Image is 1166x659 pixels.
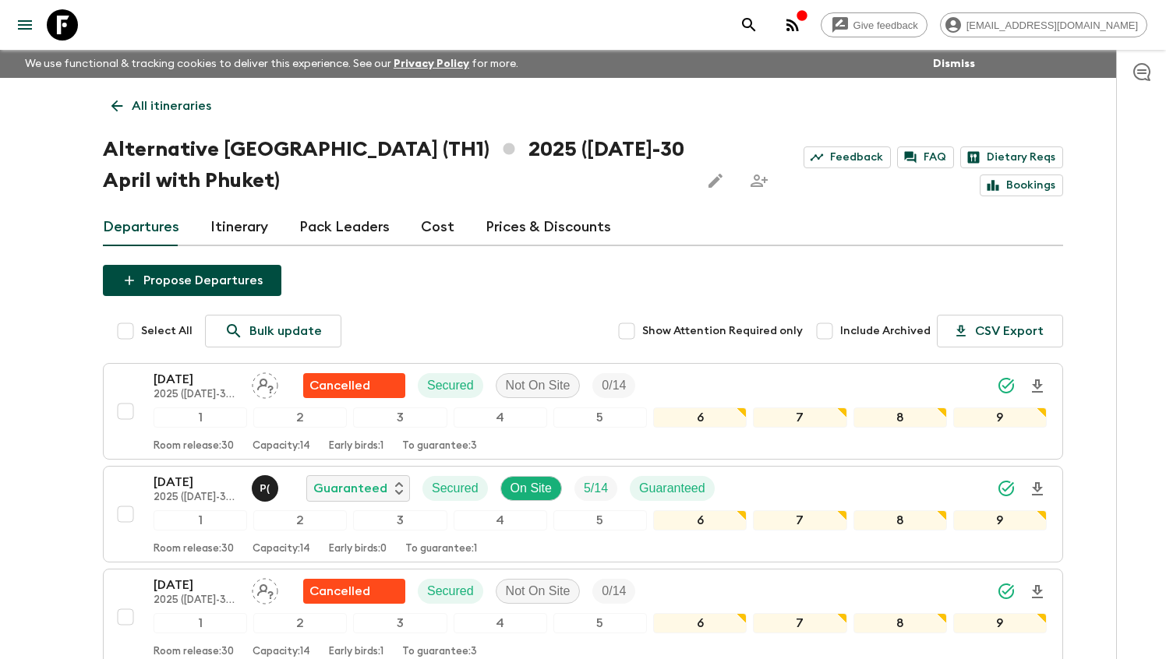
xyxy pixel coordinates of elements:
[154,576,239,594] p: [DATE]
[103,363,1063,460] button: [DATE]2025 ([DATE]-30 April with Phuket)Assign pack leaderFlash Pack cancellationSecuredNot On Si...
[592,373,635,398] div: Trip Fill
[821,12,927,37] a: Give feedback
[329,646,383,658] p: Early birds: 1
[418,373,483,398] div: Secured
[496,373,581,398] div: Not On Site
[253,543,310,555] p: Capacity: 14
[252,480,281,492] span: Pooky (Thanaphan) Kerdyoo
[329,543,387,555] p: Early birds: 0
[853,510,947,530] div: 8
[103,466,1063,562] button: [DATE]2025 ([DATE]-30 April with Phuket)Pooky (Thanaphan) KerdyooGuaranteedSecuredOn SiteTrip Fil...
[845,19,927,31] span: Give feedback
[804,146,891,168] a: Feedback
[253,440,310,453] p: Capacity: 14
[1028,583,1047,601] svg: Download Onboarding
[553,613,647,633] div: 5
[733,9,765,41] button: search adventures
[454,407,547,428] div: 4
[602,582,626,601] p: 0 / 14
[953,510,1047,530] div: 9
[427,582,474,601] p: Secured
[454,510,547,530] div: 4
[960,146,1063,168] a: Dietary Reqs
[980,174,1063,196] a: Bookings
[418,579,483,604] div: Secured
[753,613,846,633] div: 7
[553,510,647,530] div: 5
[309,582,370,601] p: Cancelled
[329,440,383,453] p: Early birds: 1
[154,492,239,504] p: 2025 ([DATE]-30 April with Phuket)
[253,613,347,633] div: 2
[313,479,387,498] p: Guaranteed
[653,613,747,633] div: 6
[154,594,239,607] p: 2025 ([DATE]-30 April with Phuket)
[253,407,347,428] div: 2
[154,407,247,428] div: 1
[422,476,488,501] div: Secured
[252,377,278,389] span: Assign pack leader
[427,376,474,395] p: Secured
[500,476,562,501] div: On Site
[940,12,1147,37] div: [EMAIL_ADDRESS][DOMAIN_NAME]
[253,510,347,530] div: 2
[154,646,234,658] p: Room release: 30
[958,19,1147,31] span: [EMAIL_ADDRESS][DOMAIN_NAME]
[639,479,705,498] p: Guaranteed
[642,323,803,339] span: Show Attention Required only
[402,646,477,658] p: To guarantee: 3
[496,579,581,604] div: Not On Site
[1028,377,1047,396] svg: Download Onboarding
[1028,480,1047,499] svg: Download Onboarding
[454,613,547,633] div: 4
[584,479,608,498] p: 5 / 14
[154,613,247,633] div: 1
[653,407,747,428] div: 6
[252,583,278,595] span: Assign pack leader
[506,582,571,601] p: Not On Site
[353,510,447,530] div: 3
[853,613,947,633] div: 8
[154,510,247,530] div: 1
[511,479,552,498] p: On Site
[953,613,1047,633] div: 9
[840,323,931,339] span: Include Archived
[486,209,611,246] a: Prices & Discounts
[205,315,341,347] a: Bulk update
[997,582,1016,601] svg: Synced Successfully
[103,209,179,246] a: Departures
[592,579,635,604] div: Trip Fill
[253,646,310,658] p: Capacity: 14
[853,407,947,428] div: 8
[249,322,322,340] p: Bulk update
[553,407,647,428] div: 5
[574,476,617,501] div: Trip Fill
[154,440,234,453] p: Room release: 30
[432,479,479,498] p: Secured
[260,482,270,495] p: P (
[154,370,239,389] p: [DATE]
[252,475,281,502] button: P(
[132,97,211,115] p: All itineraries
[210,209,268,246] a: Itinerary
[353,407,447,428] div: 3
[953,407,1047,428] div: 9
[303,579,405,604] div: Flash Pack cancellation
[753,407,846,428] div: 7
[19,50,525,78] p: We use functional & tracking cookies to deliver this experience. See our for more.
[700,165,731,196] button: Edit this itinerary
[744,165,775,196] span: Share this itinerary
[421,209,454,246] a: Cost
[154,389,239,401] p: 2025 ([DATE]-30 April with Phuket)
[103,265,281,296] button: Propose Departures
[506,376,571,395] p: Not On Site
[753,510,846,530] div: 7
[154,473,239,492] p: [DATE]
[405,543,477,555] p: To guarantee: 1
[103,90,220,122] a: All itineraries
[937,315,1063,347] button: CSV Export
[602,376,626,395] p: 0 / 14
[402,440,477,453] p: To guarantee: 3
[653,510,747,530] div: 6
[299,209,390,246] a: Pack Leaders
